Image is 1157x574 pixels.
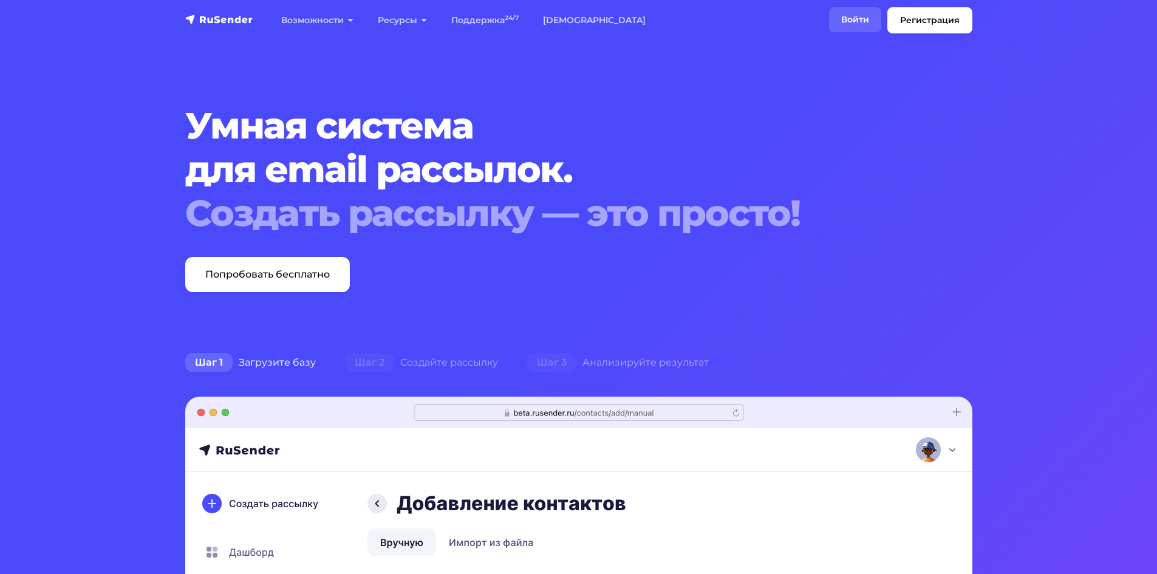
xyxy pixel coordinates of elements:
[513,350,723,375] div: Анализируйте результат
[185,353,233,372] span: Шаг 1
[531,8,658,33] a: [DEMOGRAPHIC_DATA]
[269,8,366,33] a: Возможности
[185,257,350,292] a: Попробовать бесплатно
[527,353,576,372] span: Шаг 3
[330,350,513,375] div: Создайте рассылку
[829,7,881,32] a: Войти
[185,13,253,26] img: RuSender
[185,191,906,235] div: Создать рассылку — это просто!
[887,7,972,33] a: Регистрация
[505,14,519,22] sup: 24/7
[439,8,531,33] a: Поддержка24/7
[185,104,906,235] h1: Умная система для email рассылок.
[171,350,330,375] div: Загрузите базу
[366,8,439,33] a: Ресурсы
[345,353,394,372] span: Шаг 2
